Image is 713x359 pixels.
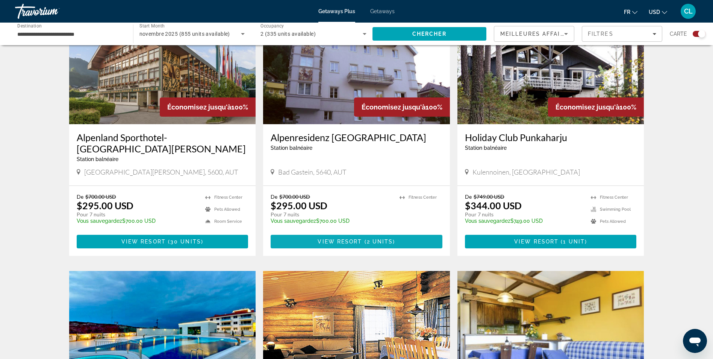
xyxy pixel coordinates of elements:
button: User Menu [678,3,698,19]
span: De [77,193,83,200]
mat-select: Sort by [500,29,568,38]
span: Room Service [214,219,242,224]
img: Holiday Club Punkaharju [457,4,644,124]
span: De [271,193,277,200]
button: Filters [582,26,662,42]
span: Vous sauvegardez [271,218,316,224]
a: Holiday Club Punkaharju [465,132,637,143]
span: Fitness Center [409,195,437,200]
div: 100% [354,97,450,117]
span: Pets Allowed [600,219,626,224]
span: Station balnéaire [271,145,312,151]
div: 100% [160,97,256,117]
span: $749.00 USD [474,193,504,200]
span: Station balnéaire [77,156,118,162]
span: Fitness Center [214,195,242,200]
button: View Resort(30 units) [77,235,248,248]
span: Économisez jusqu'à [362,103,425,111]
span: 2 units [367,239,393,245]
a: Travorium [15,2,90,21]
p: $700.00 USD [77,218,198,224]
p: $749.00 USD [465,218,584,224]
p: $295.00 USD [77,200,133,211]
span: fr [624,9,630,15]
span: Économisez jusqu'à [167,103,231,111]
a: Getaways Plus [318,8,355,14]
span: USD [649,9,660,15]
span: Destination [17,23,42,28]
span: Swimming Pool [600,207,631,212]
p: $700.00 USD [271,218,392,224]
span: View Resort [318,239,362,245]
span: Start Month [139,23,165,29]
span: Meilleures affaires [500,31,572,37]
span: Filtres [588,31,613,37]
button: View Resort(2 units) [271,235,442,248]
button: Change language [624,6,637,17]
a: Alpenland Sporthotel-[GEOGRAPHIC_DATA][PERSON_NAME] [77,132,248,154]
span: 1 unit [563,239,585,245]
span: 30 units [170,239,201,245]
a: Getaways [370,8,395,14]
span: View Resort [514,239,559,245]
span: $700.00 USD [85,193,116,200]
span: Fitness Center [600,195,628,200]
input: Select destination [17,30,123,39]
span: De [465,193,472,200]
span: View Resort [121,239,166,245]
span: CL [684,8,693,15]
span: Station balnéaire [465,145,507,151]
span: ( ) [559,239,587,245]
span: Vous sauvegardez [77,218,122,224]
p: Pour 7 nuits [271,211,392,218]
span: [GEOGRAPHIC_DATA][PERSON_NAME], 5600, AUT [84,168,238,176]
span: Kulennoinen, [GEOGRAPHIC_DATA] [472,168,580,176]
span: Économisez jusqu'à [556,103,619,111]
img: Alpenresidenz Bad Gastein [263,4,450,124]
span: Chercher [412,31,447,37]
span: Vous sauvegardez [465,218,510,224]
p: $344.00 USD [465,200,522,211]
button: View Resort(1 unit) [465,235,637,248]
span: Carte [670,29,687,39]
span: 2 (335 units available) [260,31,316,37]
iframe: Button to launch messaging window [683,329,707,353]
button: Search [372,27,487,41]
span: Occupancy [260,23,284,29]
button: Change currency [649,6,667,17]
span: $700.00 USD [279,193,310,200]
p: Pour 7 nuits [465,211,584,218]
img: Alpenland Sporthotel-St.Johann-im-pongau [69,4,256,124]
a: Alpenresidenz [GEOGRAPHIC_DATA] [271,132,442,143]
div: 100% [548,97,644,117]
span: Bad Gastein, 5640, AUT [278,168,347,176]
span: Pets Allowed [214,207,240,212]
span: novembre 2025 (855 units available) [139,31,230,37]
span: ( ) [362,239,395,245]
span: ( ) [166,239,203,245]
p: Pour 7 nuits [77,211,198,218]
p: $295.00 USD [271,200,327,211]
